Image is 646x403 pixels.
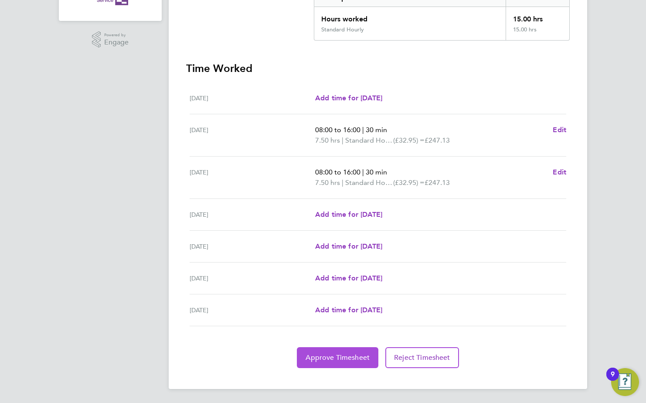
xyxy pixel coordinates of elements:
[345,135,393,146] span: Standard Hourly
[425,178,450,187] span: £247.13
[315,178,340,187] span: 7.50 hrs
[394,353,450,362] span: Reject Timesheet
[314,7,506,26] div: Hours worked
[315,305,382,315] a: Add time for [DATE]
[190,241,315,252] div: [DATE]
[393,178,425,187] span: (£32.95) =
[385,347,459,368] button: Reject Timesheet
[190,93,315,103] div: [DATE]
[306,353,370,362] span: Approve Timesheet
[506,7,569,26] div: 15.00 hrs
[553,168,566,176] span: Edit
[366,168,387,176] span: 30 min
[315,136,340,144] span: 7.50 hrs
[315,273,382,283] a: Add time for [DATE]
[366,126,387,134] span: 30 min
[104,39,129,46] span: Engage
[315,242,382,250] span: Add time for [DATE]
[553,125,566,135] a: Edit
[315,306,382,314] span: Add time for [DATE]
[315,93,382,103] a: Add time for [DATE]
[190,305,315,315] div: [DATE]
[553,126,566,134] span: Edit
[393,136,425,144] span: (£32.95) =
[190,209,315,220] div: [DATE]
[611,368,639,396] button: Open Resource Center, 9 new notifications
[553,167,566,178] a: Edit
[297,347,378,368] button: Approve Timesheet
[92,31,129,48] a: Powered byEngage
[345,178,393,188] span: Standard Hourly
[342,136,343,144] span: |
[186,61,570,75] h3: Time Worked
[190,167,315,188] div: [DATE]
[315,94,382,102] span: Add time for [DATE]
[315,210,382,219] span: Add time for [DATE]
[611,374,615,386] div: 9
[362,168,364,176] span: |
[315,274,382,282] span: Add time for [DATE]
[315,209,382,220] a: Add time for [DATE]
[342,178,343,187] span: |
[315,126,360,134] span: 08:00 to 16:00
[321,26,364,33] div: Standard Hourly
[190,125,315,146] div: [DATE]
[190,273,315,283] div: [DATE]
[362,126,364,134] span: |
[104,31,129,39] span: Powered by
[315,168,360,176] span: 08:00 to 16:00
[506,26,569,40] div: 15.00 hrs
[425,136,450,144] span: £247.13
[315,241,382,252] a: Add time for [DATE]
